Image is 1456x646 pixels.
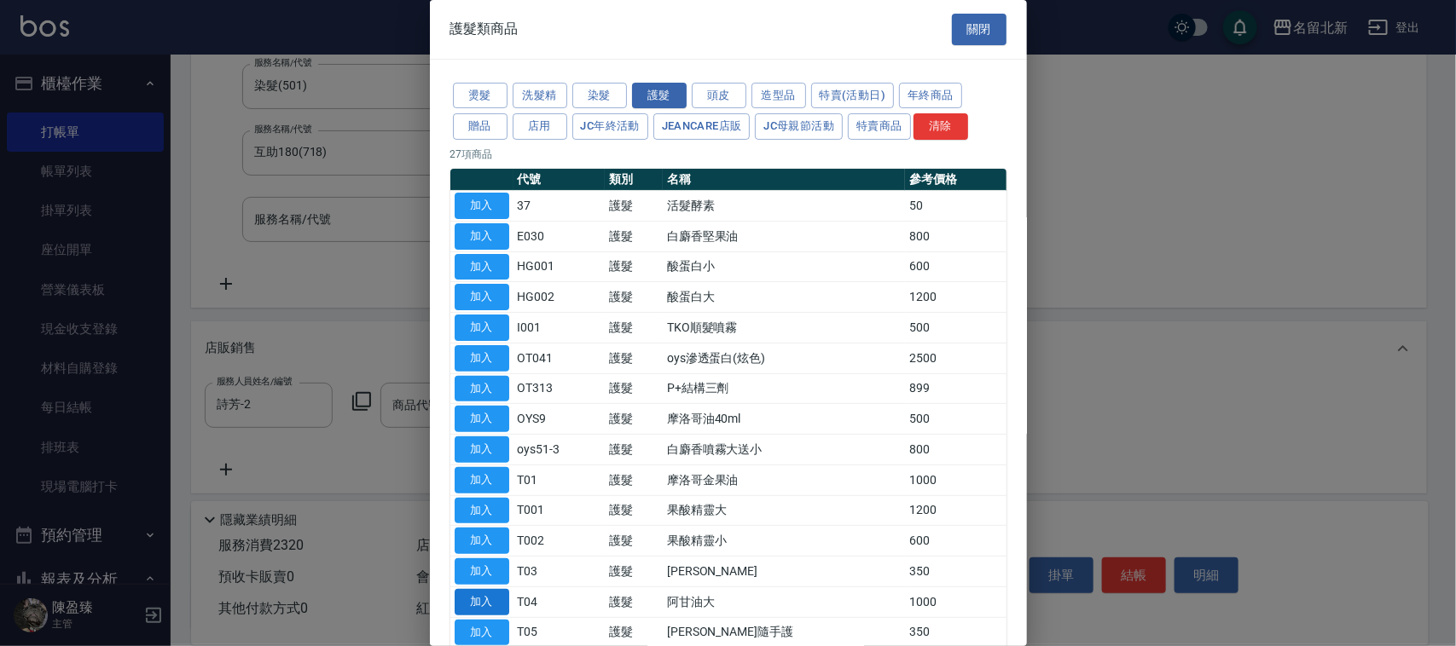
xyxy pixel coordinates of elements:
[905,313,1006,343] td: 500
[663,282,905,313] td: 酸蛋白大
[905,464,1006,495] td: 1000
[605,495,663,526] td: 護髮
[952,14,1006,45] button: 關閉
[905,435,1006,465] td: 800
[905,373,1006,404] td: 899
[848,113,911,140] button: 特賣商品
[455,436,509,463] button: 加入
[905,191,1006,222] td: 50
[513,251,605,282] td: HG001
[513,557,605,587] td: T03
[450,147,1006,162] p: 27 項商品
[455,528,509,554] button: 加入
[653,113,751,140] button: JeanCare店販
[513,313,605,343] td: I001
[905,251,1006,282] td: 600
[663,313,905,343] td: TKO順髮噴霧
[663,169,905,191] th: 名稱
[663,435,905,465] td: 白麝香噴霧大送小
[513,495,605,526] td: T001
[663,404,905,435] td: 摩洛哥油40ml
[455,620,509,646] button: 加入
[513,113,567,140] button: 店用
[455,223,509,250] button: 加入
[751,83,806,109] button: 造型品
[755,113,843,140] button: JC母親節活動
[513,221,605,251] td: E030
[905,221,1006,251] td: 800
[663,251,905,282] td: 酸蛋白小
[663,495,905,526] td: 果酸精靈大
[455,406,509,432] button: 加入
[899,83,962,109] button: 年終商品
[905,495,1006,526] td: 1200
[914,113,968,140] button: 清除
[605,169,663,191] th: 類別
[811,83,895,109] button: 特賣(活動日)
[605,313,663,343] td: 護髮
[572,113,648,140] button: JC年終活動
[513,343,605,373] td: OT041
[905,343,1006,373] td: 2500
[605,435,663,465] td: 護髮
[905,404,1006,435] td: 500
[905,282,1006,313] td: 1200
[513,435,605,465] td: oys51-3
[905,169,1006,191] th: 參考價格
[605,557,663,587] td: 護髮
[513,282,605,313] td: HG002
[455,498,509,524] button: 加入
[453,83,508,109] button: 燙髮
[605,343,663,373] td: 護髮
[513,404,605,435] td: OYS9
[692,83,746,109] button: 頭皮
[455,314,509,341] button: 加入
[663,586,905,617] td: 阿甘油大
[453,113,508,140] button: 贈品
[605,373,663,404] td: 護髮
[605,404,663,435] td: 護髮
[513,586,605,617] td: T04
[663,464,905,495] td: 摩洛哥金果油
[513,526,605,557] td: T002
[572,83,627,109] button: 染髮
[450,20,519,37] span: 護髮類商品
[663,373,905,404] td: P+結構三劑
[455,589,509,615] button: 加入
[513,191,605,222] td: 37
[605,221,663,251] td: 護髮
[513,169,605,191] th: 代號
[455,558,509,585] button: 加入
[905,526,1006,557] td: 600
[605,251,663,282] td: 護髮
[905,586,1006,617] td: 1000
[663,221,905,251] td: 白麝香堅果油
[455,254,509,280] button: 加入
[663,557,905,587] td: [PERSON_NAME]
[455,376,509,402] button: 加入
[605,586,663,617] td: 護髮
[605,464,663,495] td: 護髮
[632,83,687,109] button: 護髮
[455,193,509,219] button: 加入
[513,83,567,109] button: 洗髮精
[605,191,663,222] td: 護髮
[905,557,1006,587] td: 350
[663,526,905,557] td: 果酸精靈小
[455,345,509,372] button: 加入
[663,343,905,373] td: oys滲透蛋白(炫色)
[605,282,663,313] td: 護髮
[513,373,605,404] td: OT313
[605,526,663,557] td: 護髮
[663,191,905,222] td: 活髮酵素
[513,464,605,495] td: T01
[455,467,509,493] button: 加入
[455,284,509,310] button: 加入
